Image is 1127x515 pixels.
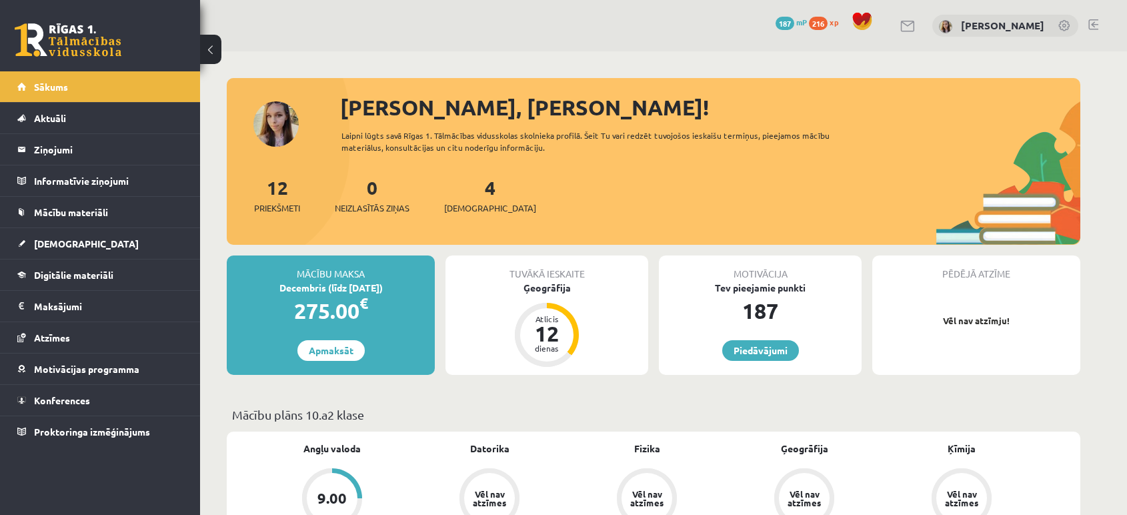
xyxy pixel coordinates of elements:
div: dienas [527,344,567,352]
a: Ģeogrāfija Atlicis 12 dienas [445,281,648,369]
a: Ķīmija [948,442,976,456]
div: Vēl nav atzīmes [628,490,666,507]
span: Aktuāli [34,112,66,124]
span: € [359,294,368,313]
div: 275.00 [227,295,435,327]
img: Marija Nicmane [939,20,952,33]
div: 187 [659,295,862,327]
a: 0Neizlasītās ziņas [335,175,409,215]
legend: Ziņojumi [34,134,183,165]
div: 12 [527,323,567,344]
span: Proktoringa izmēģinājums [34,426,150,438]
span: Atzīmes [34,332,70,344]
div: Tev pieejamie punkti [659,281,862,295]
p: Mācību plāns 10.a2 klase [232,406,1075,424]
div: Motivācija [659,255,862,281]
span: xp [830,17,838,27]
a: Maksājumi [17,291,183,322]
span: Sākums [34,81,68,93]
legend: Informatīvie ziņojumi [34,165,183,196]
a: Rīgas 1. Tālmācības vidusskola [15,23,121,57]
a: Fizika [634,442,660,456]
div: Laipni lūgts savā Rīgas 1. Tālmācības vidusskolas skolnieka profilā. Šeit Tu vari redzēt tuvojošo... [341,129,854,153]
span: [DEMOGRAPHIC_DATA] [34,237,139,249]
a: Mācību materiāli [17,197,183,227]
a: Piedāvājumi [722,340,799,361]
a: [DEMOGRAPHIC_DATA] [17,228,183,259]
span: 187 [776,17,794,30]
span: Priekšmeti [254,201,300,215]
a: Atzīmes [17,322,183,353]
a: 187 mP [776,17,807,27]
div: [PERSON_NAME], [PERSON_NAME]! [340,91,1080,123]
div: Vēl nav atzīmes [471,490,508,507]
div: Mācību maksa [227,255,435,281]
p: Vēl nav atzīmju! [879,314,1074,328]
div: Vēl nav atzīmes [943,490,980,507]
span: Motivācijas programma [34,363,139,375]
a: Ziņojumi [17,134,183,165]
div: Decembris (līdz [DATE]) [227,281,435,295]
div: Vēl nav atzīmes [786,490,823,507]
a: Aktuāli [17,103,183,133]
span: Neizlasītās ziņas [335,201,409,215]
a: [PERSON_NAME] [961,19,1044,32]
div: Atlicis [527,315,567,323]
a: Motivācijas programma [17,354,183,384]
div: Pēdējā atzīme [872,255,1080,281]
a: Datorika [470,442,509,456]
div: Ģeogrāfija [445,281,648,295]
legend: Maksājumi [34,291,183,322]
div: 9.00 [317,491,347,506]
span: Digitālie materiāli [34,269,113,281]
span: Mācību materiāli [34,206,108,218]
a: Apmaksāt [297,340,365,361]
a: Angļu valoda [303,442,361,456]
div: Tuvākā ieskaite [445,255,648,281]
span: Konferences [34,394,90,406]
a: Informatīvie ziņojumi [17,165,183,196]
a: Proktoringa izmēģinājums [17,416,183,447]
a: Konferences [17,385,183,416]
span: mP [796,17,807,27]
a: Ģeogrāfija [781,442,828,456]
span: [DEMOGRAPHIC_DATA] [444,201,536,215]
a: Sākums [17,71,183,102]
a: 216 xp [809,17,845,27]
a: Digitālie materiāli [17,260,183,290]
a: 4[DEMOGRAPHIC_DATA] [444,175,536,215]
span: 216 [809,17,828,30]
a: 12Priekšmeti [254,175,300,215]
